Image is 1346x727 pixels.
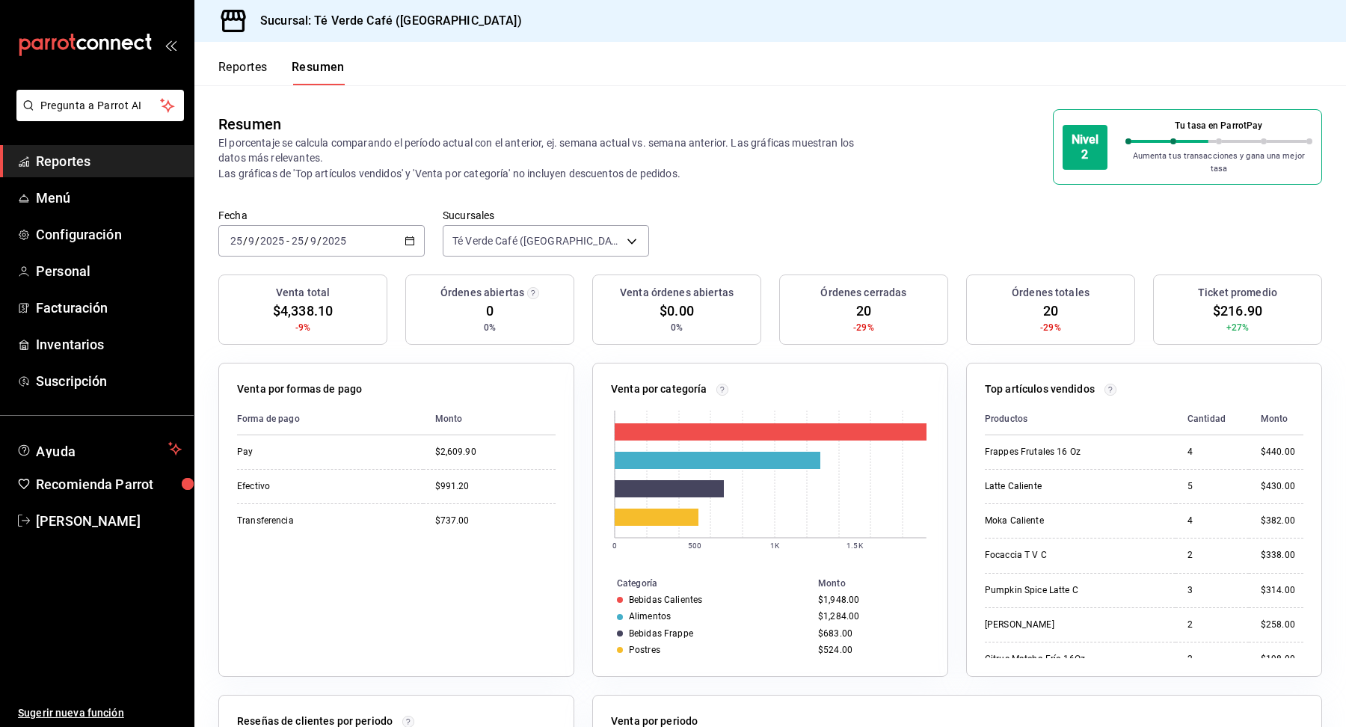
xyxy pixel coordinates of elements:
[291,235,304,247] input: --
[435,515,556,527] div: $737.00
[36,474,182,494] span: Recomienda Parrot
[818,628,924,639] div: $683.00
[276,285,330,301] h3: Venta total
[218,210,425,221] label: Fecha
[1063,125,1107,170] div: Nivel 2
[36,188,182,208] span: Menú
[985,584,1134,597] div: Pumpkin Spice Latte C
[1226,321,1250,334] span: +27%
[818,645,924,655] div: $524.00
[1187,619,1237,631] div: 2
[18,705,182,721] span: Sugerir nueva función
[985,619,1134,631] div: [PERSON_NAME]
[36,511,182,531] span: [PERSON_NAME]
[985,480,1134,493] div: Latte Caliente
[1261,584,1303,597] div: $314.00
[1187,446,1237,458] div: 4
[273,301,333,321] span: $4,338.10
[1187,515,1237,527] div: 4
[292,60,345,85] button: Resumen
[985,653,1134,666] div: Citrus Matcha Frío 16Oz
[36,224,182,245] span: Configuración
[237,381,362,397] p: Venta por formas de pago
[36,298,182,318] span: Facturación
[1249,403,1303,435] th: Monto
[218,135,862,180] p: El porcentaje se calcula comparando el período actual con el anterior, ej. semana actual vs. sema...
[856,301,871,321] span: 20
[440,285,524,301] h3: Órdenes abiertas
[985,515,1134,527] div: Moka Caliente
[230,235,243,247] input: --
[286,235,289,247] span: -
[629,645,660,655] div: Postres
[435,446,556,458] div: $2,609.90
[1125,150,1313,175] p: Aumenta tus transacciones y gana una mejor tasa
[40,98,161,114] span: Pregunta a Parrot AI
[248,12,522,30] h3: Sucursal: Té Verde Café ([GEOGRAPHIC_DATA])
[36,334,182,355] span: Inventarios
[435,480,556,493] div: $991.20
[218,60,345,85] div: navigation tabs
[812,575,947,592] th: Monto
[818,595,924,605] div: $1,948.00
[629,611,671,622] div: Alimentos
[629,628,693,639] div: Bebidas Frappe
[259,235,285,247] input: ----
[1187,480,1237,493] div: 5
[237,480,387,493] div: Efectivo
[985,381,1095,397] p: Top artículos vendidos
[322,235,347,247] input: ----
[1043,301,1058,321] span: 20
[1187,584,1237,597] div: 3
[611,381,707,397] p: Venta por categoría
[165,39,176,51] button: open_drawer_menu
[218,60,268,85] button: Reportes
[1040,321,1061,334] span: -29%
[1187,653,1237,666] div: 2
[846,542,863,550] text: 1.5K
[612,542,617,550] text: 0
[1198,285,1277,301] h3: Ticket promedio
[820,285,906,301] h3: Órdenes cerradas
[243,235,248,247] span: /
[443,210,649,221] label: Sucursales
[452,233,621,248] span: Té Verde Café ([GEOGRAPHIC_DATA])
[818,611,924,622] div: $1,284.00
[1261,653,1303,666] div: $198.00
[1213,301,1262,321] span: $216.90
[36,151,182,171] span: Reportes
[248,235,255,247] input: --
[629,595,702,605] div: Bebidas Calientes
[36,440,162,458] span: Ayuda
[486,301,494,321] span: 0
[1176,403,1249,435] th: Cantidad
[1261,480,1303,493] div: $430.00
[1261,549,1303,562] div: $338.00
[1012,285,1090,301] h3: Órdenes totales
[237,446,387,458] div: Pay
[660,301,694,321] span: $0.00
[237,403,423,435] th: Forma de pago
[985,403,1176,435] th: Productos
[1187,549,1237,562] div: 2
[36,261,182,281] span: Personal
[255,235,259,247] span: /
[1125,119,1313,132] p: Tu tasa en ParrotPay
[620,285,734,301] h3: Venta órdenes abiertas
[1261,446,1303,458] div: $440.00
[671,321,683,334] span: 0%
[770,542,780,550] text: 1K
[237,515,387,527] div: Transferencia
[593,575,812,592] th: Categoría
[218,113,281,135] div: Resumen
[36,371,182,391] span: Suscripción
[317,235,322,247] span: /
[1261,619,1303,631] div: $258.00
[1261,515,1303,527] div: $382.00
[295,321,310,334] span: -9%
[304,235,309,247] span: /
[985,549,1134,562] div: Focaccia T V C
[484,321,496,334] span: 0%
[16,90,184,121] button: Pregunta a Parrot AI
[10,108,184,124] a: Pregunta a Parrot AI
